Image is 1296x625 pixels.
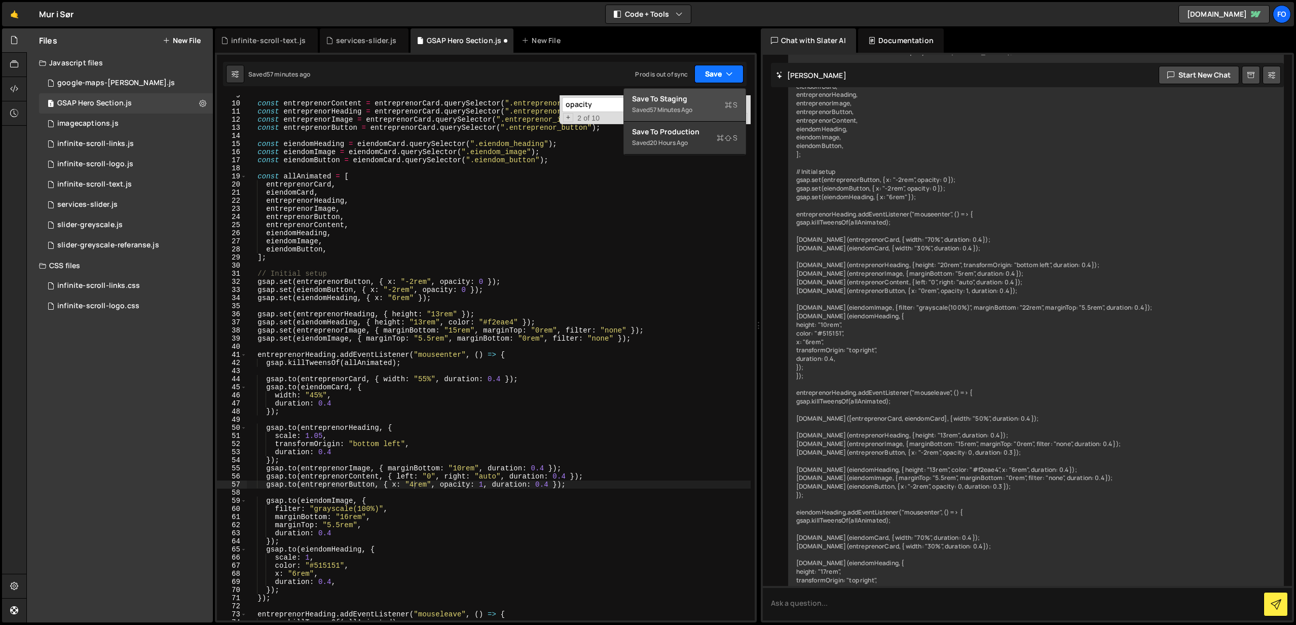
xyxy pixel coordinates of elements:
div: 58 [217,489,247,497]
div: 26 [217,229,247,237]
h2: Files [39,35,57,46]
div: 30 [217,262,247,270]
div: 41 [217,351,247,359]
div: Saved [632,104,737,116]
div: 9 [217,91,247,99]
div: 15856/44399.js [39,114,213,134]
div: 73 [217,610,247,618]
div: 15856/45045.js [39,134,213,154]
div: 15856/42251.js [39,93,213,114]
div: 15856/44475.js [39,154,213,174]
div: 66 [217,554,247,562]
div: 19 [217,172,247,180]
span: S [725,100,737,110]
div: 35 [217,302,247,310]
a: Fo [1273,5,1291,23]
div: Save to Staging [632,94,737,104]
div: 71 [217,594,247,602]
div: 16 [217,148,247,156]
div: infinite-scroll-logo.css [57,302,139,311]
div: 15856/44486.js [39,235,213,255]
div: 21 [217,189,247,197]
input: Search for [562,97,689,112]
div: Saved [248,70,310,79]
div: 46 [217,391,247,399]
h2: [PERSON_NAME] [776,70,846,80]
button: Code + Tools [606,5,691,23]
div: 63 [217,529,247,537]
div: 17 [217,156,247,164]
div: 47 [217,399,247,408]
div: 12 [217,116,247,124]
div: Save to Production [632,127,737,137]
div: 29 [217,253,247,262]
div: 59 [217,497,247,505]
div: 70 [217,586,247,594]
div: 38 [217,326,247,335]
div: 14 [217,132,247,140]
div: GSAP Hero Section.js [427,35,501,46]
div: 15856/42255.js [39,195,213,215]
div: services-slider.js [57,200,118,209]
div: services-slider.js [336,35,396,46]
div: slider-greyscale-referanse.js [57,241,159,250]
div: 34 [217,294,247,302]
div: 20 hours ago [650,138,688,147]
div: 43 [217,367,247,375]
div: 61 [217,513,247,521]
div: 72 [217,602,247,610]
div: 15856/42354.js [39,215,213,235]
div: 52 [217,440,247,448]
div: Saved [632,137,737,149]
button: Save to ProductionS Saved20 hours ago [624,122,746,155]
div: 57 minutes ago [267,70,310,79]
div: 60 [217,505,247,513]
div: New File [522,35,564,46]
div: infinite-scroll-links.js [57,139,134,149]
div: 31 [217,270,247,278]
div: 15856/44408.js [39,73,213,93]
div: 32 [217,278,247,286]
div: 20 [217,180,247,189]
div: 37 [217,318,247,326]
div: 67 [217,562,247,570]
div: 54 [217,456,247,464]
div: 40 [217,343,247,351]
span: 1 [48,100,54,108]
div: Prod is out of sync [635,70,688,79]
div: infinite-scroll-links.css [57,281,140,290]
span: 2 of 10 [573,114,604,122]
div: infinite-scroll-text.js [231,35,306,46]
div: 68 [217,570,247,578]
div: 15856/44474.css [39,296,213,316]
div: 49 [217,416,247,424]
div: 42 [217,359,247,367]
div: 45 [217,383,247,391]
div: 18 [217,164,247,172]
div: 56 [217,472,247,481]
div: Mur i Sør [39,8,73,20]
div: infinite-scroll-text.js [57,180,132,189]
div: 22 [217,197,247,205]
div: 10 [217,99,247,107]
div: 39 [217,335,247,343]
div: 23 [217,205,247,213]
div: 57 minutes ago [650,105,692,114]
div: 44 [217,375,247,383]
div: 64 [217,537,247,545]
div: 62 [217,521,247,529]
div: 33 [217,286,247,294]
div: 51 [217,432,247,440]
div: 13 [217,124,247,132]
div: imagecaptions.js [57,119,119,128]
div: 53 [217,448,247,456]
span: Toggle Replace mode [563,113,574,122]
div: Javascript files [27,53,213,73]
div: Documentation [858,28,944,53]
div: 48 [217,408,247,416]
span: Search In Selection [741,113,748,123]
button: New File [163,36,201,45]
div: 57 [217,481,247,489]
div: 11 [217,107,247,116]
a: 🤙 [2,2,27,26]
